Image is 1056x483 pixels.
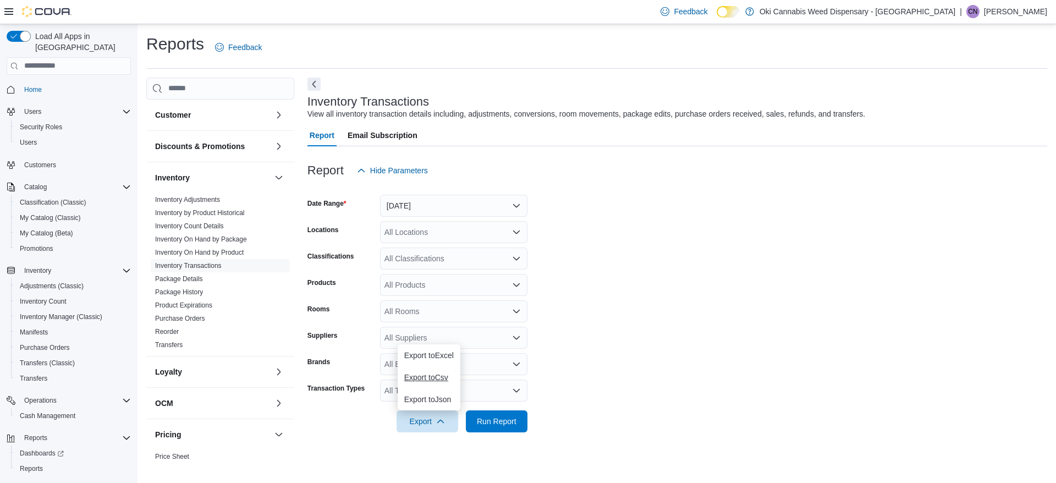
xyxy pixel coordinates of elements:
[155,452,189,461] span: Price Sheet
[370,165,428,176] span: Hide Parameters
[20,411,75,420] span: Cash Management
[15,409,131,422] span: Cash Management
[155,288,203,296] a: Package History
[404,351,454,360] span: Export to Excel
[656,1,712,23] a: Feedback
[11,355,135,371] button: Transfers (Classic)
[2,104,135,119] button: Users
[15,211,131,224] span: My Catalog (Classic)
[11,325,135,340] button: Manifests
[20,123,62,131] span: Security Roles
[15,196,91,209] a: Classification (Classic)
[307,108,865,120] div: View all inventory transaction details including, adjustments, conversions, room movements, packa...
[984,5,1047,18] p: [PERSON_NAME]
[2,179,135,195] button: Catalog
[155,141,270,152] button: Discounts & Promotions
[272,140,285,153] button: Discounts & Promotions
[155,262,222,270] a: Inventory Transactions
[15,372,52,385] a: Transfers
[307,305,330,314] label: Rooms
[512,333,521,342] button: Open list of options
[155,328,179,336] a: Reorder
[20,198,86,207] span: Classification (Classic)
[155,172,190,183] h3: Inventory
[380,195,527,217] button: [DATE]
[11,210,135,226] button: My Catalog (Classic)
[155,261,222,270] span: Inventory Transactions
[11,408,135,424] button: Cash Management
[20,431,131,444] span: Reports
[15,211,85,224] a: My Catalog (Classic)
[15,242,131,255] span: Promotions
[155,248,244,257] span: Inventory On Hand by Product
[15,136,41,149] a: Users
[2,157,135,173] button: Customers
[155,222,224,230] span: Inventory Count Details
[24,161,56,169] span: Customers
[155,109,270,120] button: Customer
[211,36,266,58] a: Feedback
[398,344,460,366] button: Export toExcel
[155,429,270,440] button: Pricing
[24,107,41,116] span: Users
[11,195,135,210] button: Classification (Classic)
[155,141,245,152] h3: Discounts & Promotions
[15,462,131,475] span: Reports
[20,394,61,407] button: Operations
[15,227,78,240] a: My Catalog (Beta)
[155,249,244,256] a: Inventory On Hand by Product
[15,447,131,460] span: Dashboards
[512,307,521,316] button: Open list of options
[15,136,131,149] span: Users
[15,120,131,134] span: Security Roles
[307,226,339,234] label: Locations
[512,360,521,369] button: Open list of options
[11,371,135,386] button: Transfers
[20,449,64,458] span: Dashboards
[15,310,107,323] a: Inventory Manager (Classic)
[146,33,204,55] h1: Reports
[272,397,285,410] button: OCM
[155,209,245,217] a: Inventory by Product Historical
[20,244,53,253] span: Promotions
[20,180,51,194] button: Catalog
[307,278,336,287] label: Products
[20,374,47,383] span: Transfers
[674,6,707,17] span: Feedback
[307,252,354,261] label: Classifications
[2,393,135,408] button: Operations
[20,343,70,352] span: Purchase Orders
[155,109,191,120] h3: Customer
[155,275,203,283] a: Package Details
[512,281,521,289] button: Open list of options
[272,171,285,184] button: Inventory
[20,138,37,147] span: Users
[24,85,42,94] span: Home
[2,263,135,278] button: Inventory
[24,266,51,275] span: Inventory
[20,297,67,306] span: Inventory Count
[398,388,460,410] button: Export toJson
[307,78,321,91] button: Next
[155,366,270,377] button: Loyalty
[310,124,334,146] span: Report
[155,327,179,336] span: Reorder
[15,295,131,308] span: Inventory Count
[155,235,247,243] a: Inventory On Hand by Package
[155,301,212,309] a: Product Expirations
[20,83,131,96] span: Home
[398,366,460,388] button: Export toCsv
[24,433,47,442] span: Reports
[20,213,81,222] span: My Catalog (Classic)
[20,312,102,321] span: Inventory Manager (Classic)
[11,446,135,461] a: Dashboards
[20,105,131,118] span: Users
[15,447,68,460] a: Dashboards
[155,429,181,440] h3: Pricing
[404,395,454,404] span: Export to Json
[155,195,220,204] span: Inventory Adjustments
[31,31,131,53] span: Load All Apps in [GEOGRAPHIC_DATA]
[477,416,516,427] span: Run Report
[20,464,43,473] span: Reports
[155,398,270,409] button: OCM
